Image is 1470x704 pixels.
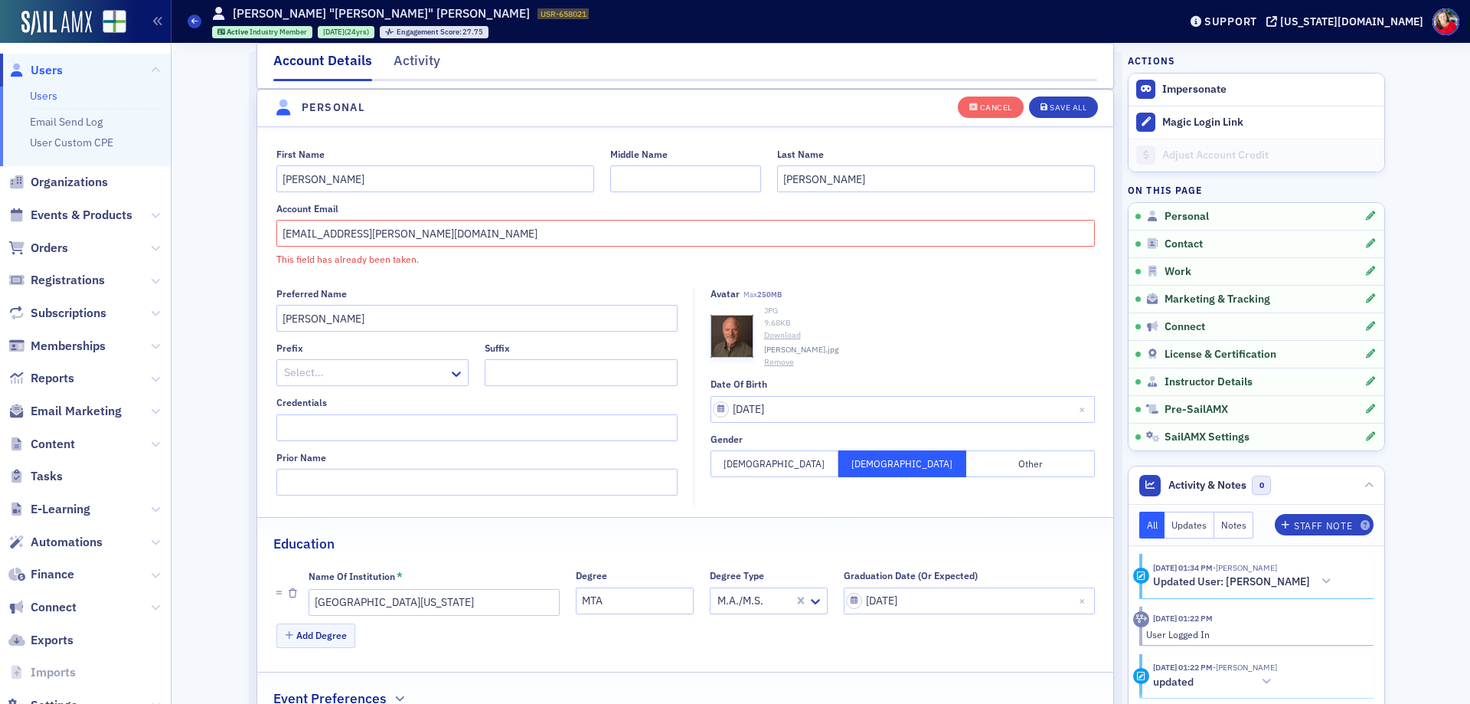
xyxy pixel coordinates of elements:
[31,468,63,485] span: Tasks
[764,329,1095,342] a: Download
[1074,588,1095,614] button: Close
[1432,8,1459,35] span: Profile
[1139,512,1165,539] button: All
[958,96,1024,117] button: Cancel
[31,240,68,257] span: Orders
[8,436,75,453] a: Content
[764,356,794,368] button: Remove
[31,174,108,191] span: Organizations
[31,370,74,387] span: Reports
[1162,149,1377,162] div: Adjust Account Credit
[273,534,335,554] h2: Education
[1165,375,1253,389] span: Instructor Details
[8,272,105,289] a: Registrations
[8,468,63,485] a: Tasks
[576,570,607,581] div: Degree
[757,290,782,300] span: 250MB
[227,27,250,37] span: Active
[1146,627,1363,641] div: User Logged In
[1165,403,1228,417] span: Pre-SailAMX
[1266,16,1429,27] button: [US_STATE][DOMAIN_NAME]
[1128,183,1385,197] h4: On this page
[8,240,68,257] a: Orders
[8,664,76,681] a: Imports
[8,370,74,387] a: Reports
[1165,210,1209,224] span: Personal
[8,62,63,79] a: Users
[309,571,395,582] div: Name of Institution
[31,632,73,649] span: Exports
[710,570,764,581] div: Degree Type
[250,27,307,37] span: Industry Member
[8,501,90,518] a: E-Learning
[764,305,1095,317] div: JPG
[302,100,364,116] h4: Personal
[1133,668,1149,684] div: Update
[8,566,74,583] a: Finance
[276,452,326,463] div: Prior Name
[8,599,77,616] a: Connect
[1275,514,1374,535] button: Staff Note
[21,11,92,35] a: SailAMX
[1074,396,1095,423] button: Close
[217,27,308,37] a: Active Industry Member
[1165,293,1270,306] span: Marketing & Tracking
[276,342,303,354] div: Prefix
[1294,522,1352,530] div: Staff Note
[276,252,419,266] label: This field has already been taken.
[31,599,77,616] span: Connect
[610,149,668,160] div: Middle Name
[212,26,313,38] div: Active: Active: Industry Member
[31,272,105,289] span: Registrations
[1153,676,1194,689] h5: updated
[1162,83,1227,97] button: Impersonate
[8,632,73,649] a: Exports
[30,89,57,103] a: Users
[31,305,106,322] span: Subscriptions
[1165,512,1214,539] button: Updates
[397,28,484,37] div: 27.75
[31,501,90,518] span: E-Learning
[397,27,463,37] span: Engagement Score :
[1214,512,1254,539] button: Notes
[8,174,108,191] a: Organizations
[844,570,978,581] div: Graduation Date (Or Expected)
[1029,96,1098,117] button: Save All
[31,403,122,420] span: Email Marketing
[31,338,106,355] span: Memberships
[276,397,327,408] div: Credentials
[31,436,75,453] span: Content
[273,51,372,81] div: Account Details
[1153,562,1213,573] time: 8/18/2025 01:34 PM
[1133,611,1149,627] div: Activity
[1165,237,1203,251] span: Contact
[31,566,74,583] span: Finance
[844,588,1095,614] input: MM/DD/YYYY
[30,115,103,129] a: Email Send Log
[276,203,338,214] div: Account Email
[1165,431,1249,444] span: SailAMX Settings
[394,51,440,79] div: Activity
[1153,575,1310,589] h5: Updated User: [PERSON_NAME]
[92,10,126,36] a: View Homepage
[1168,477,1246,493] span: Activity & Notes
[1280,15,1423,28] div: [US_STATE][DOMAIN_NAME]
[31,207,132,224] span: Events & Products
[1213,562,1277,573] span: Marc Hamilton
[1153,674,1277,690] button: updated
[1165,265,1191,279] span: Work
[276,288,347,300] div: Preferred Name
[276,624,356,647] button: Add Degree
[710,288,740,300] div: Avatar
[8,305,106,322] a: Subscriptions
[1204,15,1257,28] div: Support
[710,434,743,445] div: Gender
[710,450,838,477] button: [DEMOGRAPHIC_DATA]
[8,403,122,420] a: Email Marketing
[8,207,132,224] a: Events & Products
[966,450,1094,477] button: Other
[323,27,369,37] div: (24yrs)
[764,344,839,356] span: [PERSON_NAME].jpg
[30,136,113,149] a: User Custom CPE
[1153,574,1337,590] button: Updated User: [PERSON_NAME]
